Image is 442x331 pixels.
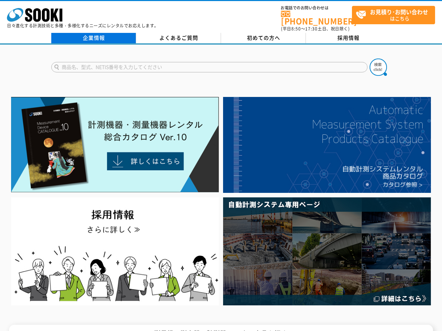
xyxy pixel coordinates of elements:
a: [PHONE_NUMBER] [281,11,352,25]
a: 企業情報 [51,33,136,43]
a: よくあるご質問 [136,33,221,43]
span: 17:30 [305,26,318,32]
input: 商品名、型式、NETIS番号を入力してください [51,62,368,72]
strong: お見積り･お問い合わせ [370,8,428,16]
span: 8:50 [291,26,301,32]
a: お見積り･お問い合わせはこちら [352,6,435,24]
img: SOOKI recruit [11,197,219,305]
img: Catalog Ver10 [11,97,219,192]
img: btn_search.png [370,59,387,76]
p: 日々進化する計測技術と多種・多様化するニーズにレンタルでお応えします。 [7,24,159,28]
img: 自動計測システム専用ページ [223,197,431,305]
span: お電話でのお問い合わせは [281,6,352,10]
a: 採用情報 [306,33,391,43]
a: 初めての方へ [221,33,306,43]
img: 自動計測システムカタログ [223,97,431,193]
span: (平日 ～ 土日、祝日除く) [281,26,350,32]
span: 初めての方へ [247,34,280,42]
span: はこちら [356,6,435,24]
